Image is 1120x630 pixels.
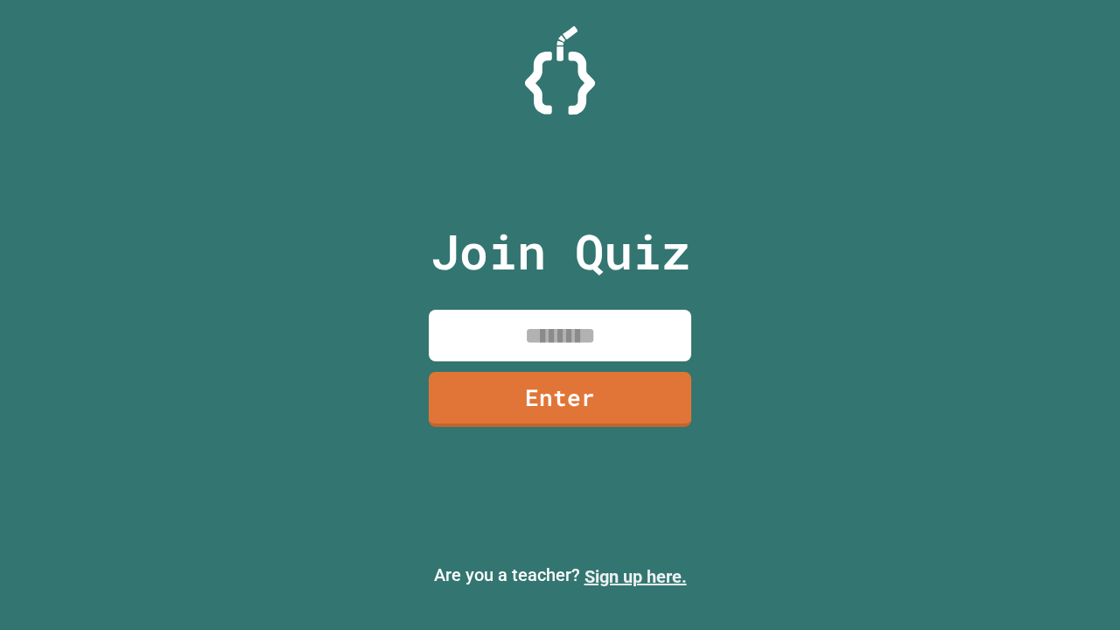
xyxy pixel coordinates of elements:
a: Enter [429,372,691,427]
a: Sign up here. [584,566,687,587]
img: Logo.svg [525,26,595,115]
iframe: chat widget [975,484,1102,558]
p: Join Quiz [430,215,690,288]
p: Are you a teacher? [14,562,1106,590]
